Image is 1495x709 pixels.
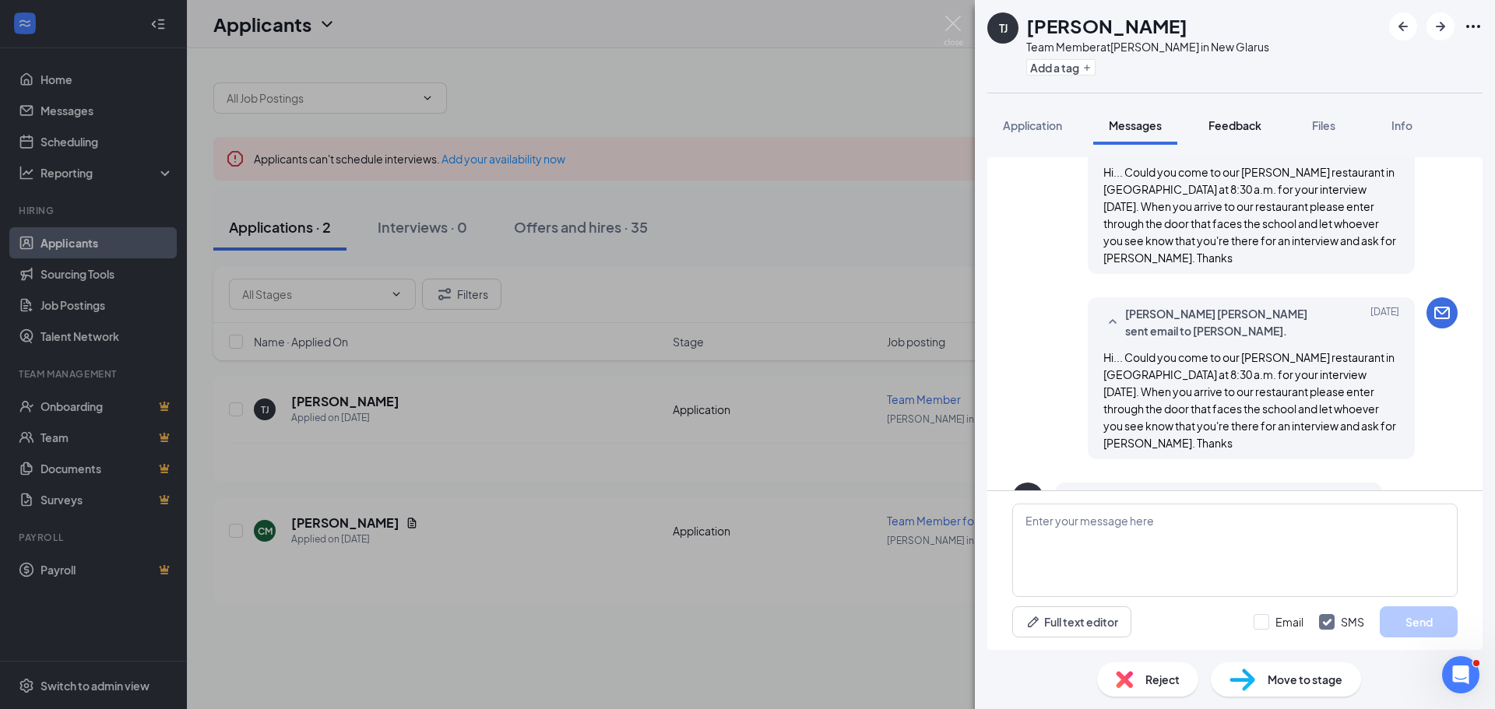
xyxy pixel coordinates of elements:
[1025,614,1041,630] svg: Pen
[1391,118,1412,132] span: Info
[1312,118,1335,132] span: Files
[1394,17,1412,36] svg: ArrowLeftNew
[1464,17,1483,36] svg: Ellipses
[1433,304,1451,322] svg: Email
[1431,17,1450,36] svg: ArrowRight
[1145,671,1180,688] span: Reject
[1268,671,1342,688] span: Move to stage
[1370,305,1399,339] span: [DATE]
[1026,59,1096,75] button: PlusAdd a tag
[1426,12,1455,40] button: ArrowRight
[1026,12,1187,39] h1: [PERSON_NAME]
[1103,165,1396,265] span: Hi... Could you come to our [PERSON_NAME] restaurant in [GEOGRAPHIC_DATA] at 8:30 a.m. for your i...
[999,20,1008,36] div: TJ
[1380,606,1458,637] button: Send
[1125,305,1329,339] span: [PERSON_NAME] [PERSON_NAME] sent email to [PERSON_NAME].
[1442,656,1479,693] iframe: Intercom live chat
[1103,350,1396,450] span: Hi... Could you come to our [PERSON_NAME] restaurant in [GEOGRAPHIC_DATA] at 8:30 a.m. for your i...
[1003,118,1062,132] span: Application
[1012,606,1131,637] button: Full text editorPen
[1208,118,1261,132] span: Feedback
[1026,39,1269,54] div: Team Member at [PERSON_NAME] in New Glarus
[1103,313,1122,332] svg: SmallChevronUp
[1389,12,1417,40] button: ArrowLeftNew
[1082,63,1092,72] svg: Plus
[1109,118,1162,132] span: Messages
